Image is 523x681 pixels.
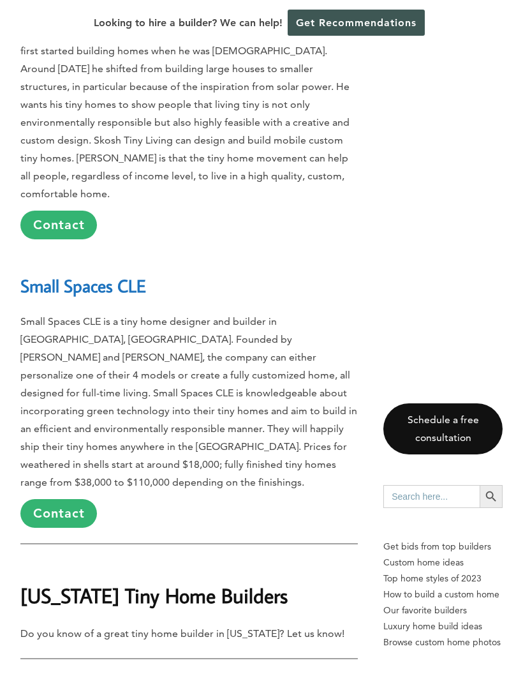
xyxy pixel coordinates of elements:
a: Top home styles of 2023 [383,571,503,587]
a: Browse custom home photos [383,634,503,650]
a: Get Recommendations [288,10,425,36]
input: Search here... [383,485,480,508]
a: Schedule a free consultation [383,403,503,454]
a: How to build a custom home [383,587,503,602]
a: Contact [20,499,97,528]
p: Do you know of a great tiny home builder in [US_STATE]? Let us know! [20,625,358,643]
a: Our favorite builders [383,602,503,618]
p: Get bids from top builders [383,539,503,555]
a: Small Spaces CLE [20,274,146,297]
h1: [US_STATE] Tiny Home Builders [20,560,358,611]
a: Custom home ideas [383,555,503,571]
p: Small Spaces CLE is a tiny home designer and builder in [GEOGRAPHIC_DATA], [GEOGRAPHIC_DATA]. Fou... [20,313,358,528]
p: Skosh Tiny Living is run by owner and founder [PERSON_NAME], who first started building homes whe... [20,24,358,239]
a: Luxury home build ideas [383,618,503,634]
svg: Search [484,490,498,504]
iframe: Drift Widget Chat Controller [459,617,508,666]
a: Contact [20,211,97,239]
